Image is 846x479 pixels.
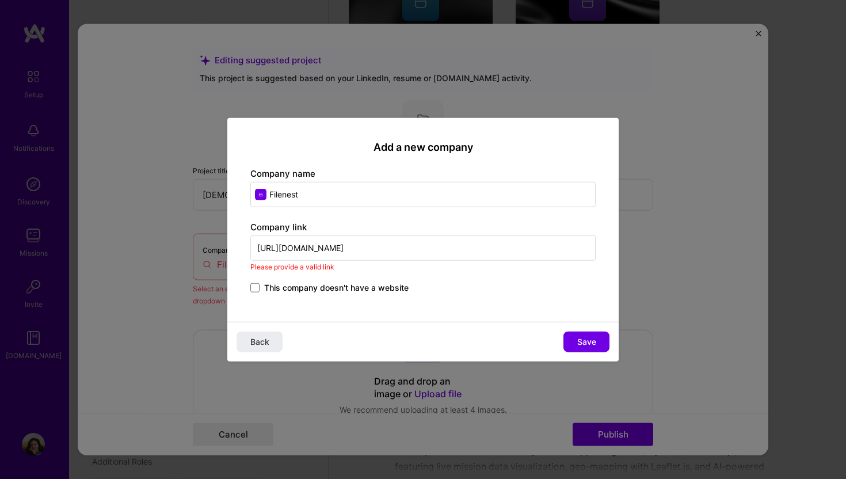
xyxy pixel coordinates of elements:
[250,336,269,347] span: Back
[563,331,609,352] button: Save
[264,282,409,293] span: This company doesn't have a website
[250,235,596,260] input: Enter link
[250,221,307,232] label: Company link
[237,331,283,352] button: Back
[250,260,596,272] div: Please provide a valid link
[250,181,596,207] input: Enter name
[250,141,596,154] h2: Add a new company
[250,168,315,178] label: Company name
[577,336,596,347] span: Save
